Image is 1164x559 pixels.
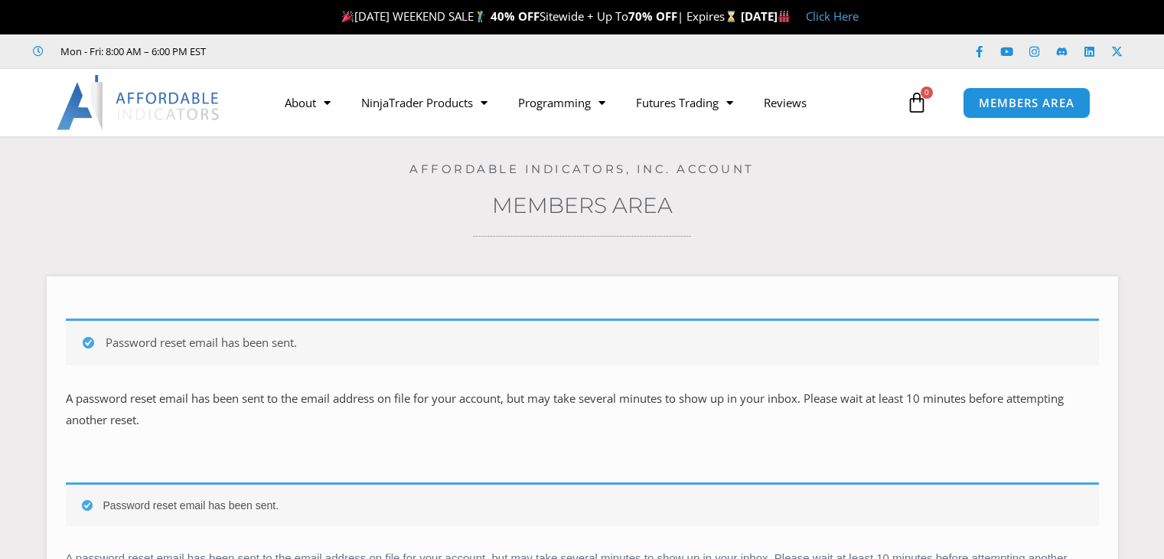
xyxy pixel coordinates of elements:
a: About [269,85,346,120]
img: 🏌️‍♂️ [474,11,486,22]
div: Password reset email has been sent. [66,319,1099,365]
span: Mon - Fri: 8:00 AM – 6:00 PM EST [57,42,206,60]
div: Password reset email has been sent. [66,482,1099,526]
a: MEMBERS AREA [963,87,1091,119]
a: NinjaTrader Products [346,85,503,120]
a: Click Here [806,8,859,24]
iframe: Customer reviews powered by Trustpilot [227,44,457,59]
a: Members Area [492,192,673,218]
a: Programming [503,85,621,120]
a: Futures Trading [621,85,748,120]
a: Reviews [748,85,822,120]
a: Affordable Indicators, Inc. Account [409,162,755,176]
span: MEMBERS AREA [979,97,1074,109]
a: 0 [883,80,950,125]
nav: Menu [269,85,902,120]
p: A password reset email has been sent to the email address on file for your account, but may take ... [66,388,1099,431]
img: 🏭 [778,11,790,22]
strong: 70% OFF [628,8,677,24]
strong: [DATE] [741,8,791,24]
img: 🎉 [342,11,354,22]
strong: 40% OFF [491,8,540,24]
span: [DATE] WEEKEND SALE Sitewide + Up To | Expires [338,8,740,24]
img: LogoAI | Affordable Indicators – NinjaTrader [57,75,221,130]
span: 0 [921,87,933,99]
img: ⌛ [725,11,737,22]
